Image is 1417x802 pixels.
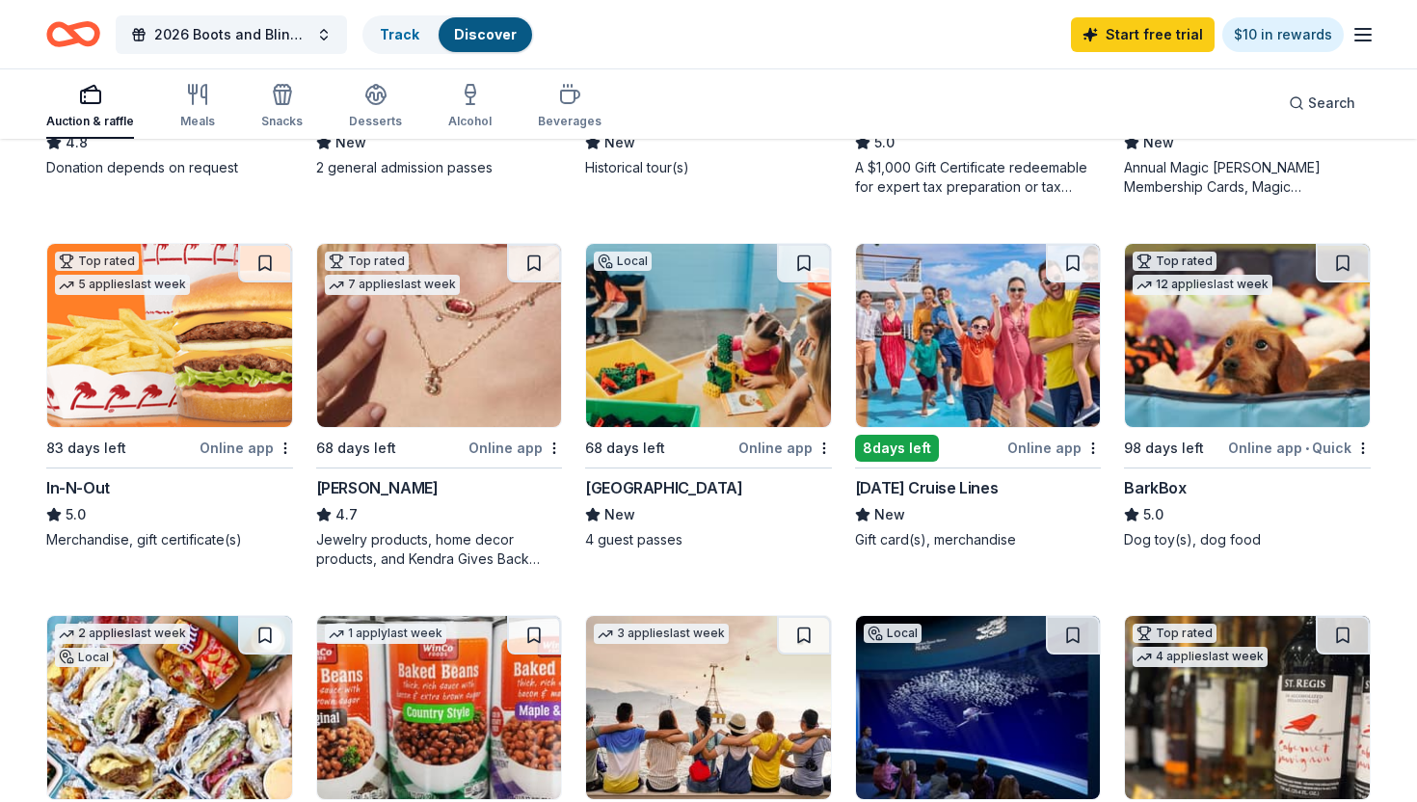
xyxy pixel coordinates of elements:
[316,243,563,569] a: Image for Kendra ScottTop rated7 applieslast week68 days leftOnline app[PERSON_NAME]4.7Jewelry pr...
[585,243,832,549] a: Image for San Diego Children's Discovery MuseumLocal68 days leftOnline app[GEOGRAPHIC_DATA]New4 g...
[1133,647,1268,667] div: 4 applies last week
[1124,437,1204,460] div: 98 days left
[855,243,1102,549] a: Image for Carnival Cruise Lines8days leftOnline app[DATE] Cruise LinesNewGift card(s), merchandise
[585,476,742,499] div: [GEOGRAPHIC_DATA]
[46,114,134,129] div: Auction & raffle
[1273,84,1371,122] button: Search
[1222,17,1344,52] a: $10 in rewards
[448,75,492,139] button: Alcohol
[738,436,832,460] div: Online app
[594,624,729,644] div: 3 applies last week
[261,75,303,139] button: Snacks
[349,75,402,139] button: Desserts
[1007,436,1101,460] div: Online app
[1133,275,1272,295] div: 12 applies last week
[855,530,1102,549] div: Gift card(s), merchandise
[1124,243,1371,549] a: Image for BarkBoxTop rated12 applieslast week98 days leftOnline app•QuickBarkBox5.0Dog toy(s), do...
[1071,17,1215,52] a: Start free trial
[604,503,635,526] span: New
[604,131,635,154] span: New
[46,158,293,177] div: Donation depends on request
[66,131,88,154] span: 4.8
[855,476,998,499] div: [DATE] Cruise Lines
[116,15,347,54] button: 2026 Boots and Bling Silent Auction Parents Night
[538,114,602,129] div: Beverages
[585,437,665,460] div: 68 days left
[468,436,562,460] div: Online app
[864,624,922,643] div: Local
[55,624,190,644] div: 2 applies last week
[1124,530,1371,549] div: Dog toy(s), dog food
[46,243,293,549] a: Image for In-N-OutTop rated5 applieslast week83 days leftOnline appIn-N-Out5.0Merchandise, gift c...
[855,435,939,462] div: 8 days left
[55,275,190,295] div: 5 applies last week
[154,23,308,46] span: 2026 Boots and Bling Silent Auction Parents Night
[200,436,293,460] div: Online app
[594,252,652,271] div: Local
[448,114,492,129] div: Alcohol
[46,530,293,549] div: Merchandise, gift certificate(s)
[1308,92,1355,115] span: Search
[362,15,534,54] button: TrackDiscover
[46,437,126,460] div: 83 days left
[1228,436,1371,460] div: Online app Quick
[325,252,409,271] div: Top rated
[316,530,563,569] div: Jewelry products, home decor products, and Kendra Gives Back event in-store or online (or both!) ...
[325,275,460,295] div: 7 applies last week
[856,616,1101,799] img: Image for Birch Aquarium
[1124,476,1186,499] div: BarkBox
[454,26,517,42] a: Discover
[349,114,402,129] div: Desserts
[325,624,446,644] div: 1 apply last week
[874,503,905,526] span: New
[261,114,303,129] div: Snacks
[317,244,562,427] img: Image for Kendra Scott
[46,75,134,139] button: Auction & raffle
[1133,252,1216,271] div: Top rated
[316,158,563,177] div: 2 general admission passes
[1133,624,1216,643] div: Top rated
[316,476,439,499] div: [PERSON_NAME]
[1124,158,1371,197] div: Annual Magic [PERSON_NAME] Membership Cards, Magic [PERSON_NAME] Wash Cards
[1305,441,1309,456] span: •
[46,476,110,499] div: In-N-Out
[55,252,139,271] div: Top rated
[180,75,215,139] button: Meals
[856,244,1101,427] img: Image for Carnival Cruise Lines
[47,616,292,799] img: Image for HomeState
[1143,503,1163,526] span: 5.0
[316,437,396,460] div: 68 days left
[855,158,1102,197] div: A $1,000 Gift Certificate redeemable for expert tax preparation or tax resolution services—recipi...
[874,131,895,154] span: 5.0
[335,131,366,154] span: New
[46,12,100,57] a: Home
[1125,244,1370,427] img: Image for BarkBox
[55,648,113,667] div: Local
[1143,131,1174,154] span: New
[538,75,602,139] button: Beverages
[180,114,215,129] div: Meals
[66,503,86,526] span: 5.0
[585,158,832,177] div: Historical tour(s)
[380,26,419,42] a: Track
[1125,616,1370,799] img: Image for Total Wine
[586,244,831,427] img: Image for San Diego Children's Discovery Museum
[335,503,358,526] span: 4.7
[586,616,831,799] img: Image for Let's Roam
[317,616,562,799] img: Image for WinCo Foods
[585,530,832,549] div: 4 guest passes
[47,244,292,427] img: Image for In-N-Out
